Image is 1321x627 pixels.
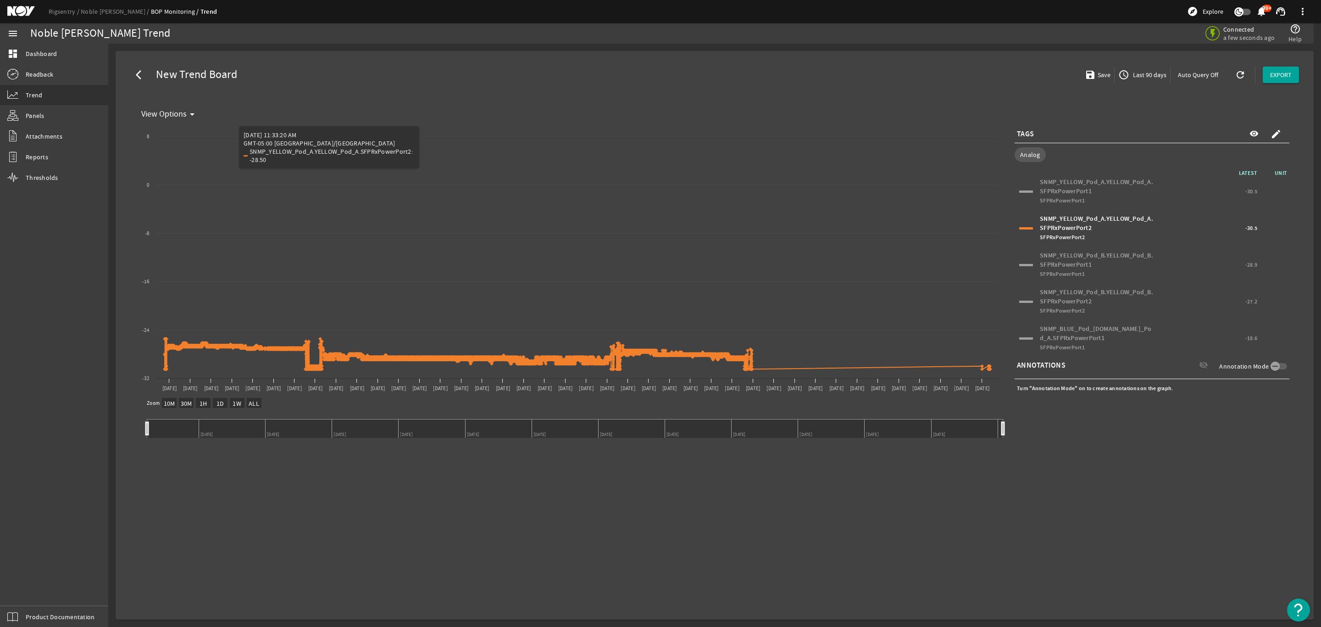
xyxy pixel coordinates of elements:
[1040,214,1154,242] div: SNMP_YELLOW_Pod_A.YELLOW_Pod_A.SFPRxPowerPort2
[766,385,781,392] text: [DATE]
[138,123,1003,398] svg: Chart title
[808,385,823,392] text: [DATE]
[164,399,175,408] text: 10M
[49,7,81,16] a: Rigsentry
[1131,70,1166,79] span: Last 90 days
[26,49,57,58] span: Dashboard
[1263,67,1299,83] button: EXPORT
[1287,599,1310,621] button: Open Resource Center
[600,385,615,392] text: [DATE]
[266,385,281,392] text: [DATE]
[1096,70,1110,79] span: Save
[1245,187,1257,196] span: -30.5
[892,385,906,392] text: [DATE]
[183,385,198,392] text: [DATE]
[1288,34,1302,44] span: Help
[287,385,302,392] text: [DATE]
[683,385,698,392] text: [DATE]
[1183,4,1227,19] button: Explore
[233,399,241,408] text: 1W
[7,28,18,39] mat-icon: menu
[136,69,147,80] mat-icon: arrow_back_ios
[704,385,719,392] text: [DATE]
[1015,381,1289,395] div: Turn "Annotation Mode" on to create annotations on the graph.
[1235,69,1242,80] mat-icon: refresh
[147,133,150,140] text: 8
[496,385,511,392] text: [DATE]
[26,612,94,621] span: Product Documentation
[147,400,160,407] text: Zoom
[1290,23,1301,34] mat-icon: help_outline
[1040,197,1085,204] span: SFPRxPowerPort1
[1040,234,1085,241] span: SFPRxPowerPort2
[1223,25,1275,34] span: Connected
[1275,6,1286,17] mat-icon: support_agent
[662,385,677,392] text: [DATE]
[933,385,948,392] text: [DATE]
[412,385,427,392] text: [DATE]
[371,385,385,392] text: [DATE]
[147,182,150,189] text: 0
[1262,168,1289,178] span: UNIT
[391,385,406,392] text: [DATE]
[141,110,187,119] span: View Options
[1219,362,1271,371] label: Annotation Mode
[7,48,18,59] mat-icon: dashboard
[1040,288,1154,315] div: SNMP_YELLOW_Pod_B.YELLOW_Pod_B.SFPRxPowerPort2
[850,385,865,392] text: [DATE]
[308,385,323,392] text: [DATE]
[1081,67,1115,83] button: Save
[1040,178,1154,205] div: SNMP_YELLOW_Pod_A.YELLOW_Pod_A.SFPRxPowerPort1
[1256,7,1266,17] button: 99+
[26,173,58,182] span: Thresholds
[871,385,886,392] text: [DATE]
[329,385,344,392] text: [DATE]
[475,385,489,392] text: [DATE]
[245,385,260,392] text: [DATE]
[1118,69,1129,80] mat-icon: access_time
[954,385,969,392] text: [DATE]
[1271,129,1282,140] mat-icon: create
[26,152,48,162] span: Reports
[249,399,259,408] text: ALL
[200,399,207,408] text: 1H
[1020,150,1040,159] span: Analog
[1245,260,1257,269] span: -28.9
[142,278,150,285] text: -16
[26,132,62,141] span: Attachments
[138,106,203,123] button: View Options
[725,385,739,392] text: [DATE]
[204,385,219,392] text: [DATE]
[81,7,151,16] a: Noble [PERSON_NAME]
[1245,334,1257,343] span: -18.6
[433,385,448,392] text: [DATE]
[1017,361,1066,370] span: ANNOTATIONS
[1223,34,1275,42] span: a few seconds ago
[538,385,552,392] text: [DATE]
[746,385,760,392] text: [DATE]
[1256,6,1267,17] mat-icon: notifications
[26,90,42,100] span: Trend
[1178,70,1218,79] span: Auto Query Off
[1292,0,1314,22] button: more_vert
[1040,251,1154,279] div: SNMP_YELLOW_Pod_B.YELLOW_Pod_B.SFPRxPowerPort1
[1203,7,1223,16] span: Explore
[579,385,594,392] text: [DATE]
[225,385,239,392] text: [DATE]
[1245,297,1257,306] span: -27.2
[558,385,573,392] text: [DATE]
[200,7,217,16] a: Trend
[142,375,150,382] text: -32
[1249,129,1259,138] mat-icon: visibility
[454,385,469,392] text: [DATE]
[26,70,53,79] span: Readback
[642,385,656,392] text: [DATE]
[1171,67,1226,83] button: Auto Query Off
[788,385,802,392] text: [DATE]
[829,385,844,392] text: [DATE]
[151,7,200,16] a: BOP Monitoring
[152,70,237,79] span: New Trend Board
[350,385,365,392] text: [DATE]
[187,109,198,120] mat-icon: arrow_drop_down
[1115,67,1170,83] button: Last 90 days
